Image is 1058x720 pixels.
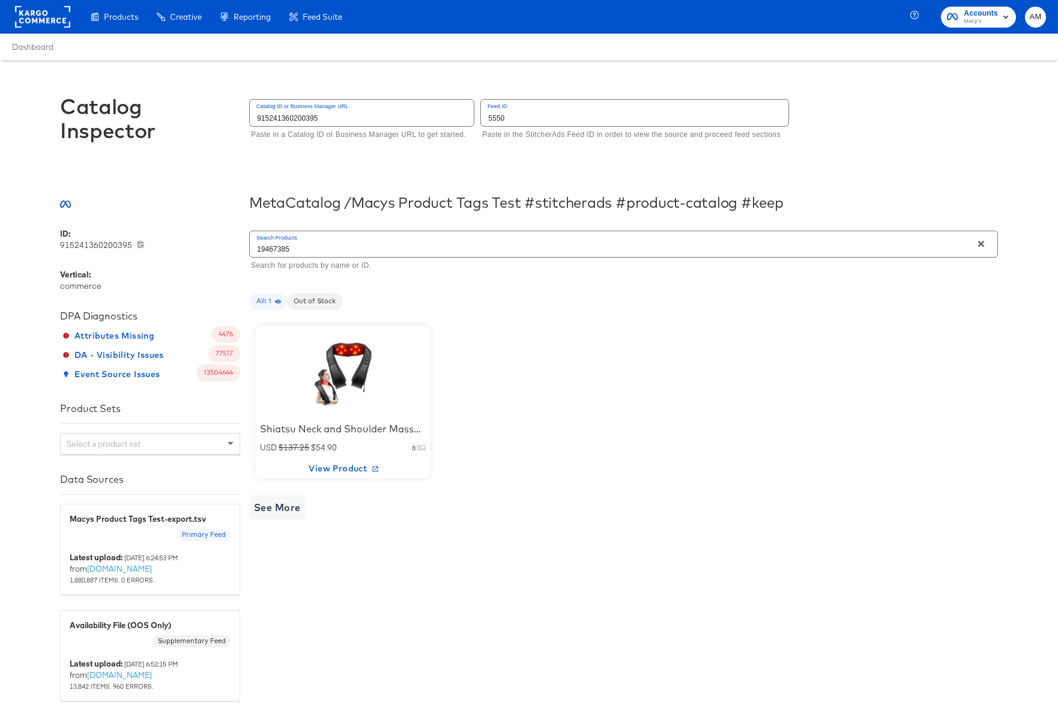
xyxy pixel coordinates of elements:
[70,658,231,692] div: from
[60,345,169,365] button: DA - Visibility Issues
[941,7,1016,28] button: AccountsMacy's
[12,42,53,52] a: Dashboard
[249,194,998,211] div: Meta Catalog / Macys Product Tags Test #stitcherads #product-catalog #keep
[60,269,91,280] b: Vertical:
[1030,10,1041,24] span: AM
[249,293,286,310] div: All: 1
[251,129,466,141] p: Paste in a Catalog ID or Business Manager URL to get started.
[60,365,165,384] button: Event Source Issues
[60,473,240,485] div: Data Sources
[964,7,998,20] span: Accounts
[260,461,426,476] span: View Product
[964,17,998,26] span: Macy's
[260,422,426,436] div: Shiatsu Neck and Shoulder Massager with Heat, 8 Deep-Kneading Nodes - Black
[177,530,231,540] span: Primary Feed
[260,442,279,453] span: USD
[70,682,153,691] span: 13,842 items. 960 errors.
[60,228,240,701] div: commerce
[124,553,178,562] small: [DATE] 6:24:53 PM
[87,563,152,574] a: [DOMAIN_NAME]
[170,12,202,22] span: Creative
[65,328,154,343] span: Attributes Missing
[70,658,122,669] b: Latest upload:
[1025,7,1046,28] button: AM
[70,620,231,631] div: Availability File (OOS Only)
[124,659,178,668] small: [DATE] 6:52:15 PM
[70,575,154,584] span: 1,880,887 items. 0 errors.
[196,368,240,378] span: 13504644
[412,443,416,453] small: 8
[254,499,301,516] span: See More
[70,513,231,525] div: Macys Product Tags Test-export.tsv
[70,552,231,585] div: from
[65,348,164,363] span: DA - Visibility Issues
[65,367,160,382] span: Event Source Issues
[234,12,271,22] span: Reporting
[60,228,70,239] b: ID:
[70,552,122,563] b: Latest upload:
[249,495,306,519] button: See More
[61,434,240,454] div: Select a product set
[309,442,337,453] span: $54.90
[104,12,138,22] span: Products
[211,330,240,339] span: 4476
[60,94,240,142] div: Catalog Inspector
[60,402,240,414] div: Product Sets
[60,326,159,345] button: Attributes Missing
[482,129,781,141] p: Paste in the StitcherAds Feed ID in order to view the source and proceed feed sections
[249,297,286,306] span: All: 1
[286,297,343,306] span: Out of Stock
[208,349,240,358] span: 77517
[279,442,309,453] span: $137.25
[255,459,431,479] button: View Product
[60,240,137,251] span: 915241360200395
[303,12,342,22] span: Feed Suite
[251,260,990,272] p: Search for products by name or ID.
[87,670,152,680] a: [DOMAIN_NAME]
[60,310,240,322] div: DPA Diagnostics
[153,637,231,646] span: Supplementary Feed
[286,293,343,310] div: Out of Stock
